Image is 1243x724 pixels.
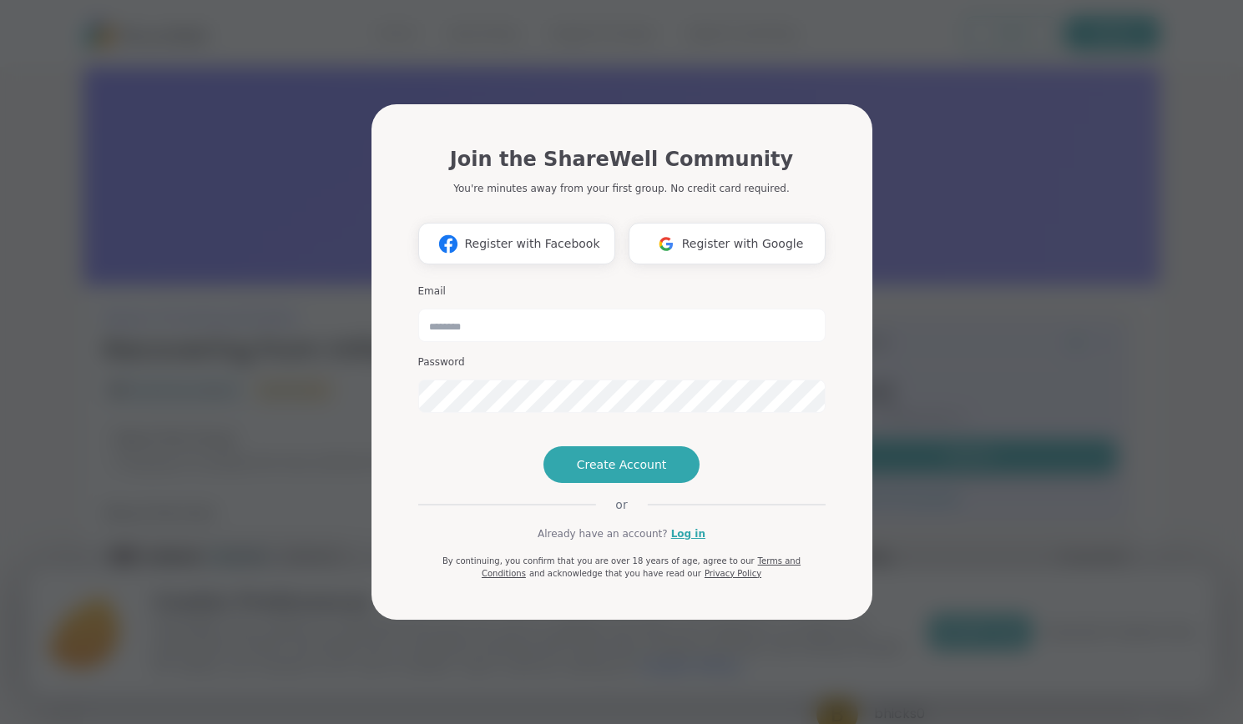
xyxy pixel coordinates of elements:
a: Privacy Policy [705,569,761,578]
a: Log in [671,526,705,541]
img: ShareWell Logomark [650,229,682,259]
span: Already have an account? [538,526,668,541]
button: Register with Google [629,223,826,264]
span: or [595,496,647,513]
a: Terms and Conditions [482,556,801,578]
span: Register with Facebook [464,235,599,253]
img: ShareWell Logomark [432,229,464,259]
h1: Join the ShareWell Community [450,144,793,174]
span: and acknowledge that you have read our [529,569,701,578]
p: You're minutes away from your first group. No credit card required. [453,181,789,196]
h3: Email [418,284,826,299]
span: By continuing, you confirm that you are over 18 years of age, agree to our [442,556,755,566]
button: Register with Facebook [418,223,615,264]
span: Create Account [577,456,667,473]
h3: Password [418,355,826,370]
span: Register with Google [682,235,804,253]
button: Create Account [543,446,700,483]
